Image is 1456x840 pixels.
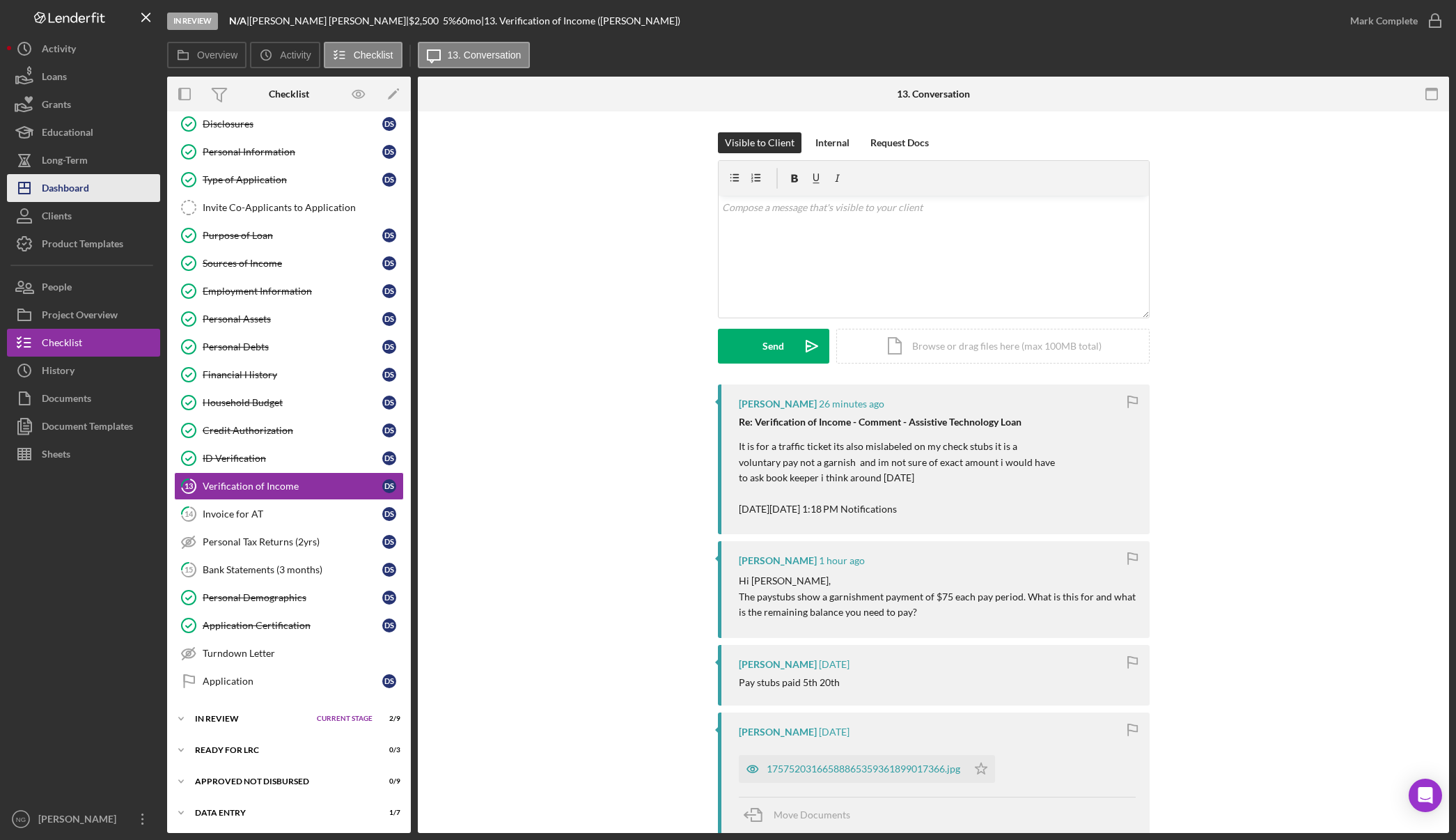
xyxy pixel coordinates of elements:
[167,42,246,68] button: Overview
[7,146,160,174] button: Long-Term
[819,659,850,670] time: 2025-09-10 16:06
[7,118,160,146] button: Educational
[7,35,160,63] button: Activity
[42,91,71,122] div: Grants
[382,479,396,493] div: D S
[42,301,118,332] div: Project Overview
[382,451,396,465] div: D S
[739,555,817,566] div: [PERSON_NAME]
[229,15,246,26] b: N/A
[382,423,396,437] div: D S
[203,286,382,297] div: Employment Information
[767,763,960,775] div: 17575203166588865359361899017366.jpg
[174,584,404,612] a: Personal DemographicsDS
[203,508,382,520] div: Invoice for AT
[7,384,160,412] button: Documents
[203,313,382,325] div: Personal Assets
[7,63,160,91] a: Loans
[42,329,82,360] div: Checklist
[203,146,382,157] div: Personal Information
[174,389,404,417] a: Household BudgetDS
[195,715,310,723] div: In Review
[174,528,404,556] a: Personal Tax Returns (2yrs)DS
[382,591,396,605] div: D S
[819,726,850,738] time: 2025-09-10 16:05
[7,230,160,258] button: Product Templates
[375,746,400,754] div: 0 / 3
[1409,779,1442,812] div: Open Intercom Messenger
[174,556,404,584] a: 15Bank Statements (3 months)DS
[203,564,382,575] div: Bank Statements (3 months)
[269,88,309,100] div: Checklist
[382,396,396,410] div: D S
[42,357,75,388] div: History
[7,174,160,202] a: Dashboard
[863,132,936,153] button: Request Docs
[897,88,970,100] div: 13. Conversation
[375,809,400,817] div: 1 / 7
[382,368,396,382] div: D S
[808,132,856,153] button: Internal
[35,805,125,837] div: [PERSON_NAME]
[197,49,237,61] label: Overview
[42,384,91,416] div: Documents
[382,312,396,326] div: D S
[174,639,404,667] a: Turndown Letter
[203,258,382,269] div: Sources of Income
[42,118,93,150] div: Educational
[718,329,829,364] button: Send
[203,202,403,213] div: Invite Co-Applicants to Application
[185,509,194,518] tspan: 14
[42,412,133,444] div: Document Templates
[739,659,817,670] div: [PERSON_NAME]
[725,132,794,153] div: Visible to Client
[167,13,218,30] div: In Review
[382,619,396,632] div: D S
[7,202,160,230] button: Clients
[174,110,404,138] a: DisclosuresDS
[739,677,840,688] div: Pay stubs paid 5th 20th
[418,42,531,68] button: 13. Conversation
[174,221,404,249] a: Purpose of LoanDS
[1336,7,1449,35] button: Mark Complete
[42,202,72,233] div: Clients
[249,15,409,26] div: [PERSON_NAME] [PERSON_NAME] |
[409,15,439,26] span: $2,500
[203,341,382,352] div: Personal Debts
[185,481,193,490] tspan: 13
[195,809,366,817] div: Data Entry
[174,194,404,221] a: Invite Co-Applicants to Application
[195,777,366,786] div: Approved Not Disbursed
[739,573,1136,589] p: Hi [PERSON_NAME],
[7,91,160,118] a: Grants
[250,42,320,68] button: Activity
[317,715,373,723] span: Current Stage
[174,361,404,389] a: Financial HistoryDS
[195,746,366,754] div: Ready for LRC
[42,230,123,261] div: Product Templates
[739,755,995,783] button: 17575203166588865359361899017366.jpg
[203,648,403,659] div: Turndown Letter
[7,357,160,384] a: History
[174,166,404,194] a: Type of ApplicationDS
[382,340,396,354] div: D S
[203,536,382,547] div: Personal Tax Returns (2yrs)
[42,35,76,66] div: Activity
[174,305,404,333] a: Personal AssetsDS
[203,425,382,436] div: Credit Authorization
[739,798,864,832] button: Move Documents
[174,612,404,639] a: Application CertificationDS
[456,15,481,26] div: 60 mo
[739,589,1136,621] p: The paystubs show a garnishment payment of $75 each pay period. What is this for and what is the ...
[7,329,160,357] button: Checklist
[174,417,404,444] a: Credit AuthorizationDS
[203,118,382,130] div: Disclosures
[382,507,396,521] div: D S
[382,256,396,270] div: D S
[870,132,929,153] div: Request Docs
[229,15,249,26] div: |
